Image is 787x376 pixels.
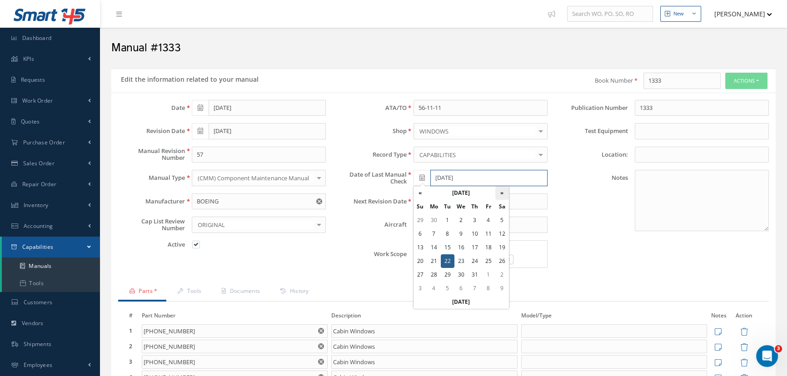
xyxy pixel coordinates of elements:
[554,170,628,231] label: Notes
[427,213,441,227] td: 30
[2,257,100,275] a: Manuals
[441,227,454,241] td: 8
[427,268,441,282] td: 28
[454,213,468,227] td: 2
[468,268,482,282] td: 31
[417,127,535,136] span: WINDOWS
[725,73,767,89] button: Actions
[127,311,140,323] th: #
[111,174,185,181] label: Manual Type
[333,151,406,158] label: Record Type
[129,358,132,366] strong: 3
[427,241,441,254] td: 14
[660,6,701,22] button: New
[413,213,427,227] td: 29
[24,298,53,306] span: Customers
[329,311,519,323] th: Description
[314,193,326,210] button: Reset
[333,251,406,257] label: Work Scope
[427,200,441,213] th: Mo
[192,240,326,251] div: Active
[482,241,495,254] td: 18
[129,342,132,350] strong: 2
[495,268,509,282] td: 2
[333,171,406,185] label: Date of Last Manual Check
[635,170,769,231] textarea: Notes
[318,328,324,334] svg: Reset
[111,41,776,55] h2: Manual #1333
[316,355,328,369] button: Reset
[22,34,52,42] span: Dashboard
[413,268,427,282] td: 27
[554,104,628,111] label: Publication Number
[454,268,468,282] td: 30
[333,104,406,111] label: ATA/TO
[495,254,509,268] td: 26
[318,343,324,349] svg: Reset
[2,275,100,292] a: Tools
[495,186,509,200] th: »
[495,241,509,254] td: 19
[427,282,441,295] td: 4
[454,241,468,254] td: 16
[417,150,535,159] span: CAPABILITIES
[454,227,468,241] td: 9
[482,200,495,213] th: Fr
[427,227,441,241] td: 7
[468,227,482,241] td: 10
[23,159,55,167] span: Sales Order
[118,282,166,302] a: Parts *
[22,180,57,188] span: Repair Order
[775,345,782,352] span: 3
[427,186,495,200] th: [DATE]
[413,186,427,200] th: «
[24,340,52,348] span: Shipments
[413,200,427,213] th: Su
[495,282,509,295] td: 9
[756,345,778,367] iframe: Intercom live chat
[441,200,454,213] th: Tu
[210,282,269,302] a: Documents
[111,241,185,248] label: Active
[514,255,542,264] input: Search for option
[129,327,132,335] strong: 1
[316,198,322,204] svg: Reset
[195,220,314,229] span: ORIGINAL
[22,319,44,327] span: Vendors
[454,282,468,295] td: 6
[740,329,748,336] a: Remove
[333,198,406,205] label: Next Revision Date
[111,148,185,161] label: Manual Revision Number
[140,311,330,323] th: Part Number
[468,282,482,295] td: 7
[482,227,495,241] td: 11
[21,76,45,84] span: Requests
[482,254,495,268] td: 25
[482,282,495,295] td: 8
[427,254,441,268] td: 21
[195,173,314,183] span: (CMM) Component Maintenance Manual
[519,311,709,323] th: Model/Type
[567,6,653,22] input: Search WO, PO, SO, RO
[441,282,454,295] td: 5
[111,128,185,134] label: Revision Date
[111,104,185,111] label: Date
[495,213,509,227] td: 5
[482,213,495,227] td: 4
[441,213,454,227] td: 1
[468,213,482,227] td: 3
[441,254,454,268] td: 22
[23,55,34,63] span: KPIs
[24,361,53,369] span: Employees
[482,268,495,282] td: 1
[2,237,100,257] a: Capabilities
[21,118,40,125] span: Quotes
[454,200,468,213] th: We
[728,311,760,323] th: Action
[413,282,427,295] td: 3
[468,241,482,254] td: 17
[413,241,427,254] td: 13
[269,282,318,302] a: History
[22,97,53,104] span: Work Order
[22,243,54,251] span: Capabilities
